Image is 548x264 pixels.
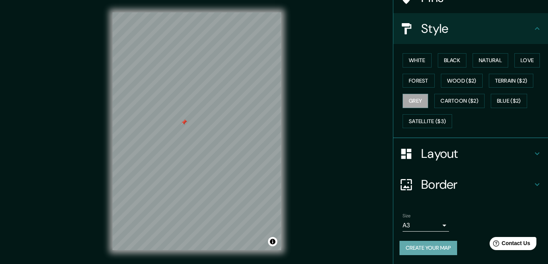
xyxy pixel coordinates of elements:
[441,74,483,88] button: Wood ($2)
[403,114,452,129] button: Satellite ($3)
[403,74,435,88] button: Forest
[421,146,533,161] h4: Layout
[514,53,540,68] button: Love
[434,94,485,108] button: Cartoon ($2)
[491,94,527,108] button: Blue ($2)
[268,237,277,246] button: Toggle attribution
[403,213,411,219] label: Size
[393,138,548,169] div: Layout
[479,234,539,256] iframe: Help widget launcher
[438,53,467,68] button: Black
[421,177,533,192] h4: Border
[393,13,548,44] div: Style
[399,241,457,255] button: Create your map
[489,74,534,88] button: Terrain ($2)
[403,94,428,108] button: Grey
[403,53,432,68] button: White
[473,53,508,68] button: Natural
[421,21,533,36] h4: Style
[113,12,281,250] canvas: Map
[393,169,548,200] div: Border
[403,219,449,232] div: A3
